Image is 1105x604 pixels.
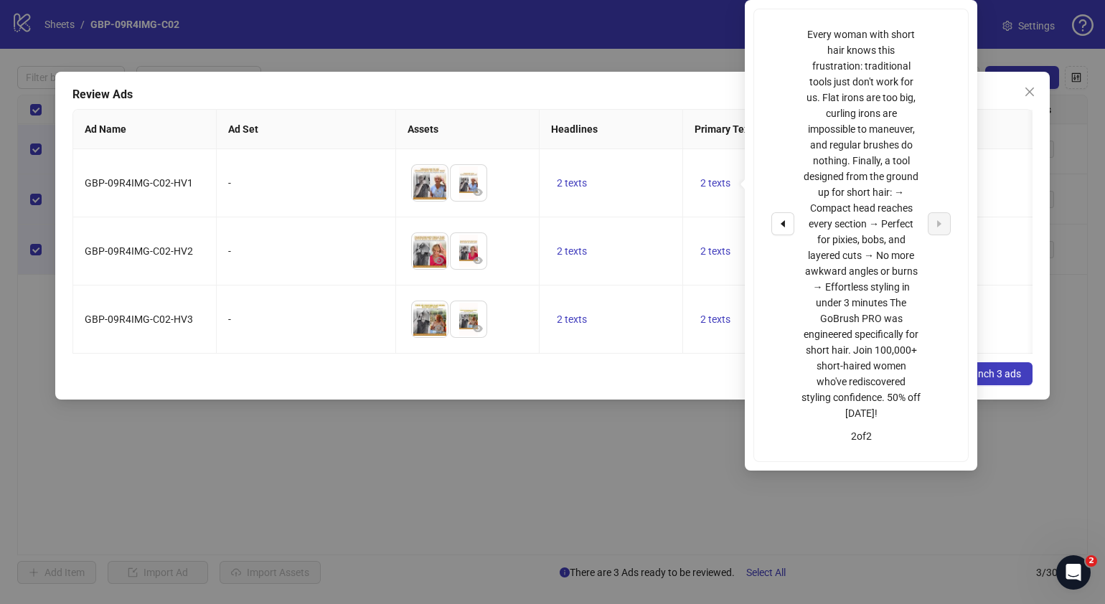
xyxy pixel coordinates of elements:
button: 2 texts [551,242,593,260]
span: eye [434,324,444,334]
span: GBP-09R4IMG-C02-HV1 [85,177,193,189]
span: 2 texts [557,177,587,189]
img: Asset 1 [412,233,448,269]
div: - [228,311,384,327]
span: eye [473,187,483,197]
span: GBP-09R4IMG-C02-HV2 [85,245,193,257]
button: 2 texts [695,174,736,192]
img: Asset 1 [412,165,448,201]
button: Preview [431,252,448,269]
div: Review Ads [72,86,1033,103]
div: - [228,175,384,191]
th: Headlines [540,110,683,149]
span: 2 [1086,555,1097,567]
button: Close [1018,80,1041,103]
span: 2 texts [700,245,730,257]
img: Asset 2 [451,233,486,269]
span: 2 texts [557,313,587,325]
img: Asset 1 [412,301,448,337]
button: 2 texts [695,242,736,260]
button: 2 texts [551,174,593,192]
th: Assets [396,110,540,149]
span: 2 texts [557,245,587,257]
span: eye [473,255,483,265]
button: 2 texts [551,311,593,328]
th: Primary Texts [683,110,862,149]
th: Ad Name [73,110,217,149]
span: 2 texts [700,313,730,325]
span: eye [434,255,444,265]
span: eye [434,187,444,197]
button: 2 texts [695,311,736,328]
span: eye [473,324,483,334]
th: Ad Set [217,110,396,149]
img: Asset 2 [451,165,486,201]
button: Preview [431,184,448,201]
span: GBP-09R4IMG-C02-HV3 [85,313,193,325]
span: close [1024,86,1035,98]
div: 2 of 2 [771,428,951,444]
button: Preview [469,320,486,337]
button: Launch 3 ads [949,362,1033,385]
div: Every woman with short hair knows this frustration: traditional tools just don't work for us. Fla... [801,27,921,421]
span: caret-left [778,219,788,229]
img: Asset 2 [451,301,486,337]
button: Preview [431,320,448,337]
span: 2 texts [700,177,730,189]
button: Preview [469,184,486,201]
div: - [228,243,384,259]
iframe: Intercom live chat [1056,555,1091,590]
span: Launch 3 ads [961,368,1021,379]
button: Preview [469,252,486,269]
